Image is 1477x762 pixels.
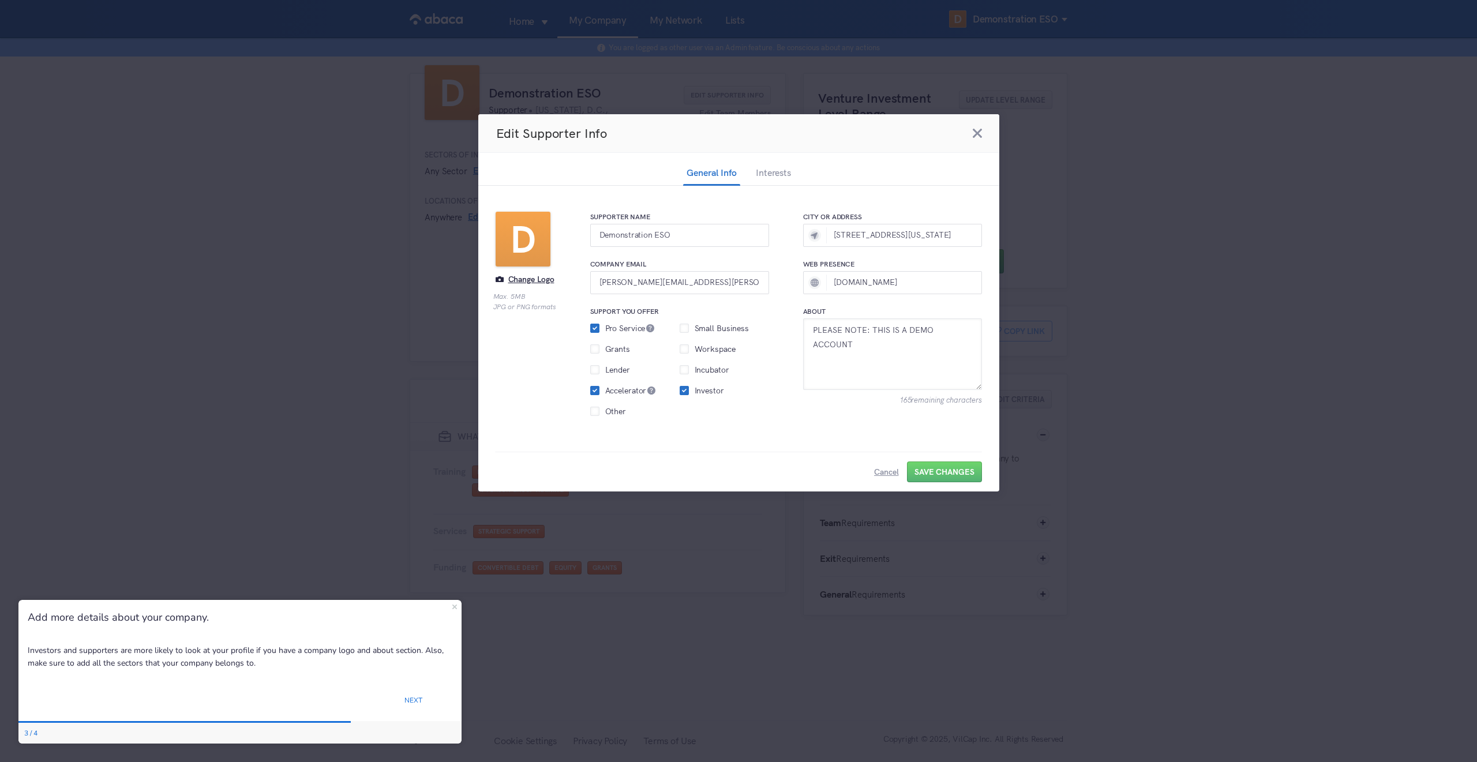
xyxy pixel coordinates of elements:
div: Close Preview [434,5,438,9]
div: Step 3 of 4 [6,129,19,138]
button: Icon - cameraChange Logo [496,271,554,289]
span: Other [599,405,626,418]
h2: Add more details about your company. [9,9,434,26]
p: Investors and supporters are more likely to look at your profile if you have a company logo and a... [9,44,434,70]
span: Lender [599,363,630,376]
div: General Info [683,166,740,186]
span: Investor [689,384,724,397]
img: Icon - location [808,228,822,242]
span: Pro Service [599,322,654,335]
div: Interests [752,166,794,186]
span: Cancel [874,468,898,475]
button: Cancel [874,463,898,482]
button: Close this dialog [973,129,982,138]
p: Max. 5MB JPG or PNG formats [493,289,556,312]
span: D [496,212,550,266]
div: checkbox-group [590,324,769,422]
input: City or Address [803,224,982,247]
img: Icon - website [808,276,822,290]
span: Accelerator [599,384,655,397]
span: Workspace [689,343,736,355]
span: Edit Supporter Info [496,125,607,141]
span: Change Logo [508,276,554,283]
button: Next [360,89,429,112]
input: Company Email [590,271,769,294]
input: E.g. Website, Facebook, Instagram,… [803,271,982,294]
button: Save Changes [907,461,982,482]
span: Incubator [689,363,729,376]
img: Icon - camera [496,275,505,284]
span: Small Business [689,322,749,335]
span: 165 [899,395,912,404]
span: remaining characters [911,395,981,404]
span: Grants [599,343,630,355]
input: Supporter Name [590,224,769,247]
